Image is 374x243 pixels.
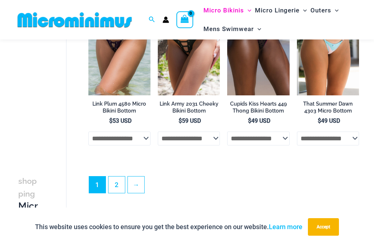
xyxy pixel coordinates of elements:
span: $ [248,117,251,124]
bdi: 59 USD [179,117,201,124]
a: Mens SwimwearMenu ToggleMenu Toggle [202,20,263,38]
span: Page 1 [89,176,106,193]
a: → [128,176,144,193]
a: Link Plum 4580 Micro Bikini Bottom [88,100,150,117]
span: Outers [310,1,331,20]
h2: Cupids Kiss Hearts 449 Thong Bikini Bottom [227,100,289,114]
a: Link Army 2031 Cheeky Bikini Bottom [158,100,220,117]
p: This website uses cookies to ensure you get the best experience on our website. [35,221,302,232]
span: Mens Swimwear [203,20,254,38]
img: Cupids Kiss Hearts 449 Thong 01 [227,2,289,95]
a: Cupids Kiss Hearts 449 Thong Bikini Bottom [227,100,289,117]
button: Accept [308,218,339,236]
bdi: 49 USD [248,117,270,124]
img: That Summer Dawn 4303 Micro 01 [297,2,359,95]
a: That Summer Dawn 4303 Micro 01That Summer Dawn 3063 Tri Top 4303 Micro 05That Summer Dawn 3063 Tr... [297,2,359,95]
span: Menu Toggle [299,1,307,20]
a: Micro BikinisMenu ToggleMenu Toggle [202,1,253,20]
a: Page 2 [108,176,125,193]
span: Micro Lingerie [255,1,299,20]
bdi: 49 USD [318,117,340,124]
h2: Link Army 2031 Cheeky Bikini Bottom [158,100,220,114]
a: Account icon link [163,16,169,23]
a: That Summer Dawn 4303 Micro Bottom [297,100,359,117]
a: Link Plum 4580 Micro 01Link Plum 4580 Micro 02Link Plum 4580 Micro 02 [88,2,150,95]
a: View Shopping Cart, empty [176,11,193,28]
span: Menu Toggle [244,1,251,20]
h2: Link Plum 4580 Micro Bikini Bottom [88,100,150,114]
img: Link Army 2031 Cheeky 01 [158,2,220,95]
img: Link Plum 4580 Micro 01 [88,2,150,95]
a: Micro LingerieMenu ToggleMenu Toggle [253,1,309,20]
iframe: TrustedSite Certified [18,5,84,152]
span: shopping [18,176,37,198]
a: Learn more [269,223,302,231]
a: Search icon link [149,15,155,24]
span: Micro Bikinis [203,1,244,20]
nav: Product Pagination [88,176,359,197]
a: OutersMenu ToggleMenu Toggle [309,1,340,20]
bdi: 53 USD [109,117,131,124]
h2: That Summer Dawn 4303 Micro Bottom [297,100,359,114]
span: $ [179,117,182,124]
a: Link Army 2031 Cheeky 01Link Army 2031 Cheeky 02Link Army 2031 Cheeky 02 [158,2,220,95]
span: Menu Toggle [331,1,339,20]
a: Cupids Kiss Hearts 449 Thong 01Cupids Kiss Hearts 323 Underwire Top 449 Thong 05Cupids Kiss Heart... [227,2,289,95]
img: MM SHOP LOGO FLAT [15,12,135,28]
span: $ [318,117,321,124]
span: $ [109,117,112,124]
span: Menu Toggle [254,20,261,38]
